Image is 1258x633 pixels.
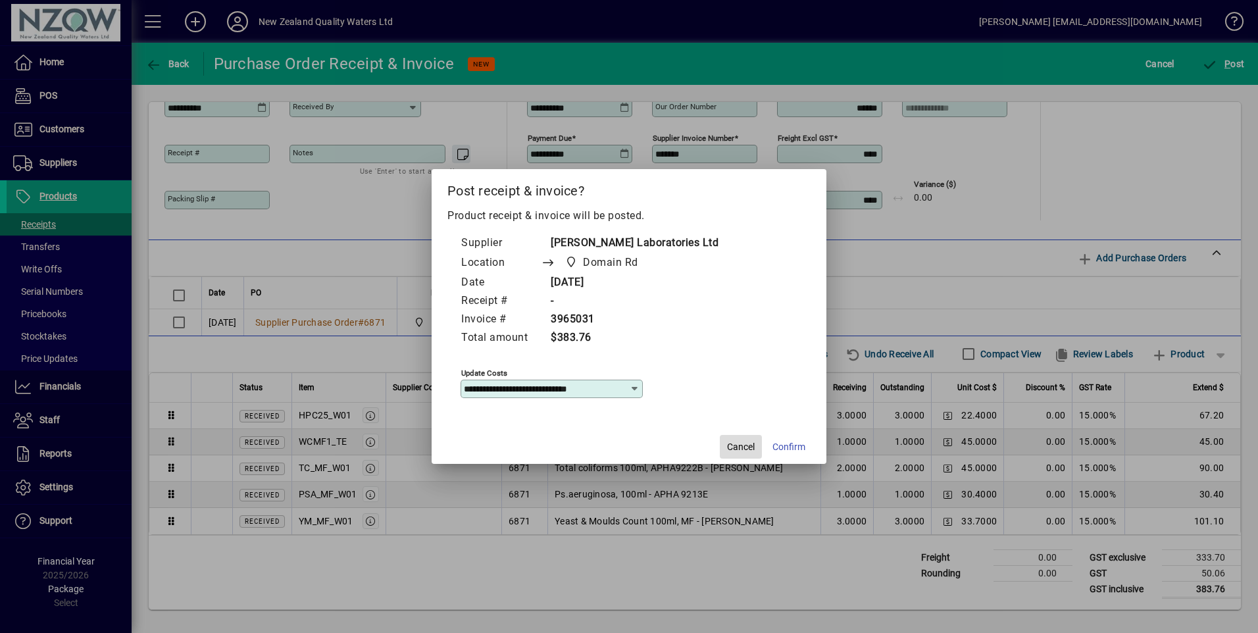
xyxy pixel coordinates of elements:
[727,440,755,454] span: Cancel
[432,169,826,207] h2: Post receipt & invoice?
[447,208,811,224] p: Product receipt & invoice will be posted.
[461,329,541,347] td: Total amount
[541,311,718,329] td: 3965031
[541,234,718,253] td: [PERSON_NAME] Laboratories Ltd
[461,311,541,329] td: Invoice #
[461,274,541,292] td: Date
[541,274,718,292] td: [DATE]
[461,368,507,378] mat-label: Update costs
[583,255,638,270] span: Domain Rd
[720,435,762,459] button: Cancel
[461,292,541,311] td: Receipt #
[767,435,811,459] button: Confirm
[461,253,541,274] td: Location
[541,329,718,347] td: $383.76
[561,253,643,272] span: Domain Rd
[461,234,541,253] td: Supplier
[541,292,718,311] td: -
[772,440,805,454] span: Confirm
